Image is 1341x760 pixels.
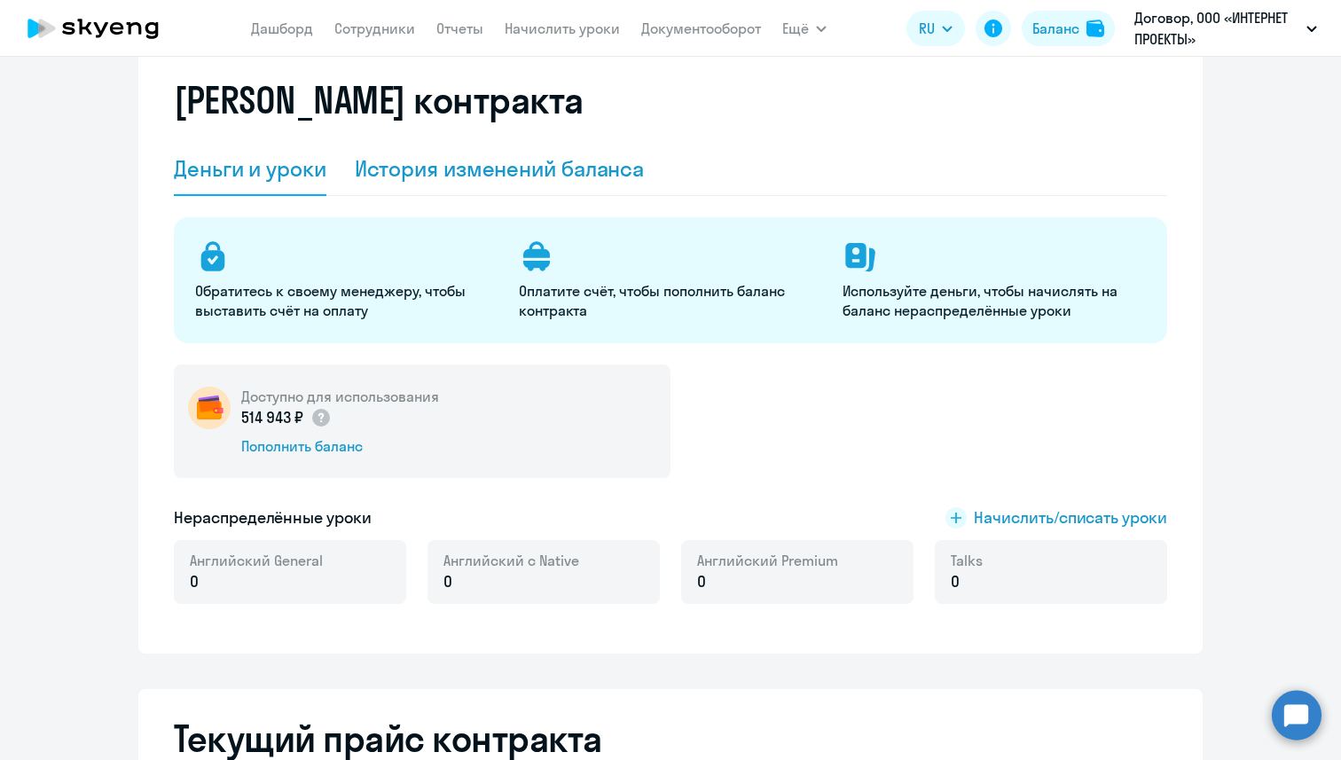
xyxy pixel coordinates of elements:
button: Балансbalance [1022,11,1115,46]
a: Сотрудники [334,20,415,37]
div: Пополнить баланс [241,436,439,456]
img: balance [1086,20,1104,37]
p: Оплатите счёт, чтобы пополнить баланс контракта [519,281,821,320]
a: Дашборд [251,20,313,37]
h2: [PERSON_NAME] контракта [174,79,584,121]
div: Деньги и уроки [174,154,326,183]
span: RU [919,18,935,39]
p: Используйте деньги, чтобы начислять на баланс нераспределённые уроки [843,281,1145,320]
span: 0 [951,570,960,593]
span: 0 [697,570,706,593]
span: 0 [443,570,452,593]
span: 0 [190,570,199,593]
span: Ещё [782,18,809,39]
p: Договор, ООО «ИНТЕРНЕТ ПРОЕКТЫ» [1134,7,1299,50]
span: Английский с Native [443,551,579,570]
h5: Доступно для использования [241,387,439,406]
a: Начислить уроки [505,20,620,37]
p: 514 943 ₽ [241,406,332,429]
span: Английский Premium [697,551,838,570]
button: Договор, ООО «ИНТЕРНЕТ ПРОЕКТЫ» [1125,7,1326,50]
div: История изменений баланса [355,154,645,183]
a: Документооборот [641,20,761,37]
span: Английский General [190,551,323,570]
span: Начислить/списать уроки [974,506,1167,529]
span: Talks [951,551,983,570]
p: Обратитесь к своему менеджеру, чтобы выставить счёт на оплату [195,281,498,320]
button: Ещё [782,11,827,46]
h5: Нераспределённые уроки [174,506,372,529]
img: wallet-circle.png [188,387,231,429]
a: Отчеты [436,20,483,37]
div: Баланс [1032,18,1079,39]
button: RU [906,11,965,46]
h2: Текущий прайс контракта [174,717,1167,760]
